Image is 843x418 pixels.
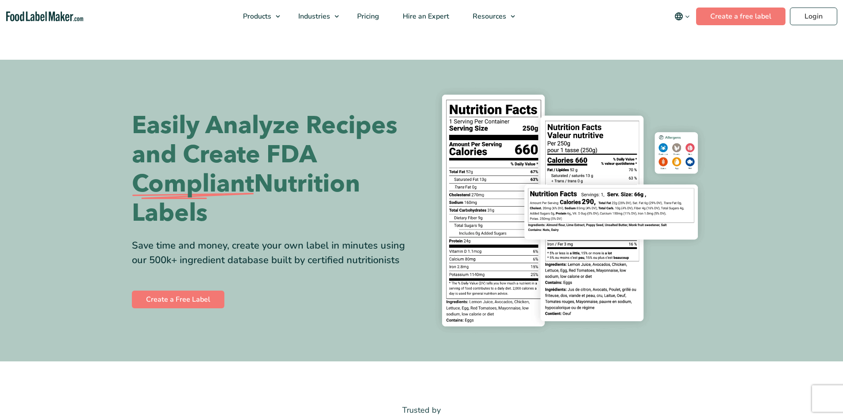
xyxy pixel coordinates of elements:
h1: Easily Analyze Recipes and Create FDA Nutrition Labels [132,111,415,228]
span: Products [240,12,272,21]
span: Resources [470,12,507,21]
span: Hire an Expert [400,12,450,21]
a: Create a free label [696,8,785,25]
div: Save time and money, create your own label in minutes using our 500k+ ingredient database built b... [132,238,415,268]
a: Login [790,8,837,25]
p: Trusted by [132,404,712,417]
span: Pricing [354,12,380,21]
span: Industries [296,12,331,21]
span: Compliant [132,169,254,199]
a: Create a Free Label [132,291,224,308]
